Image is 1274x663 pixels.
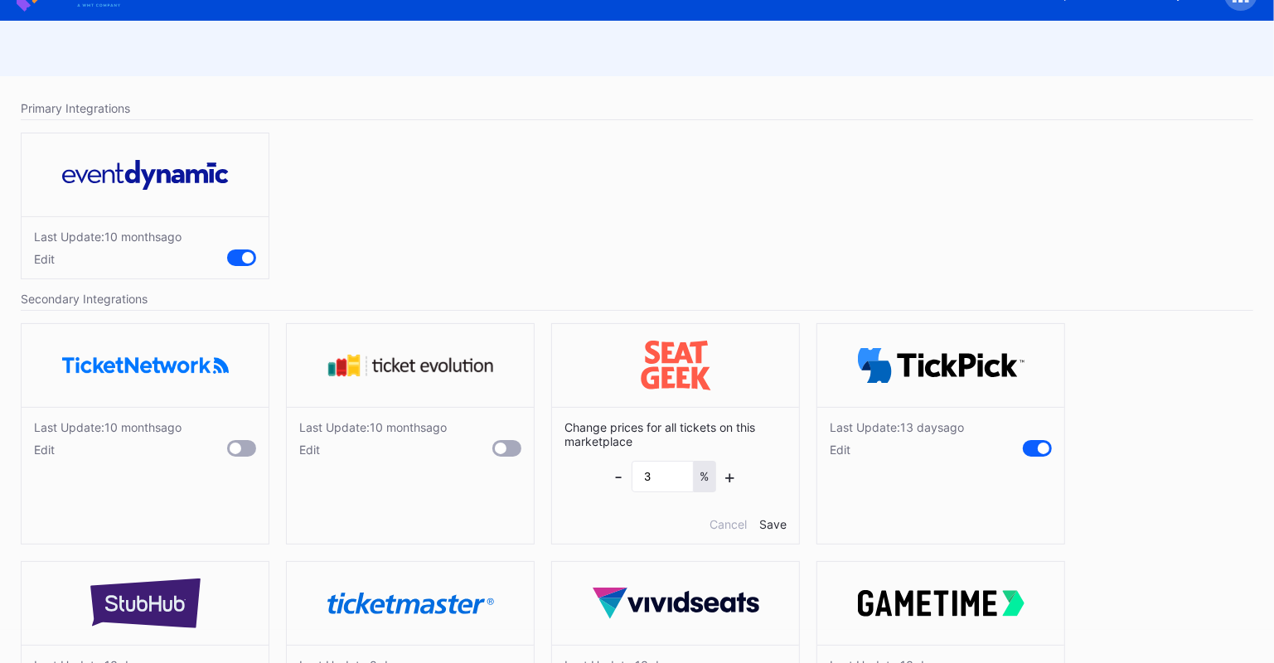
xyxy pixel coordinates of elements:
div: Last Update: 13 days ago [830,420,964,434]
img: vividSeats.svg [593,588,759,619]
img: ticketmaster.svg [327,593,494,615]
img: eventDynamic.svg [62,160,229,190]
div: Cancel [710,517,747,531]
div: - [615,466,623,487]
div: Edit [34,443,182,457]
div: Secondary Integrations [21,288,1253,311]
div: Change prices for all tickets on this marketplace [552,407,799,544]
div: Primary Integrations [21,97,1253,120]
img: stubHub.svg [62,578,229,628]
div: Edit [830,443,964,457]
img: seatGeek.svg [593,341,759,390]
div: Last Update: 10 months ago [34,230,182,244]
div: Edit [299,443,447,457]
img: gametime.svg [858,590,1025,617]
img: TickPick_logo.svg [858,348,1025,384]
div: Last Update: 10 months ago [34,420,182,434]
div: Edit [34,252,182,266]
img: tevo.svg [327,354,494,377]
img: ticketNetwork.png [62,357,229,373]
div: Save [759,517,787,531]
div: % [694,461,716,492]
div: Last Update: 10 months ago [299,420,447,434]
div: + [724,466,737,487]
